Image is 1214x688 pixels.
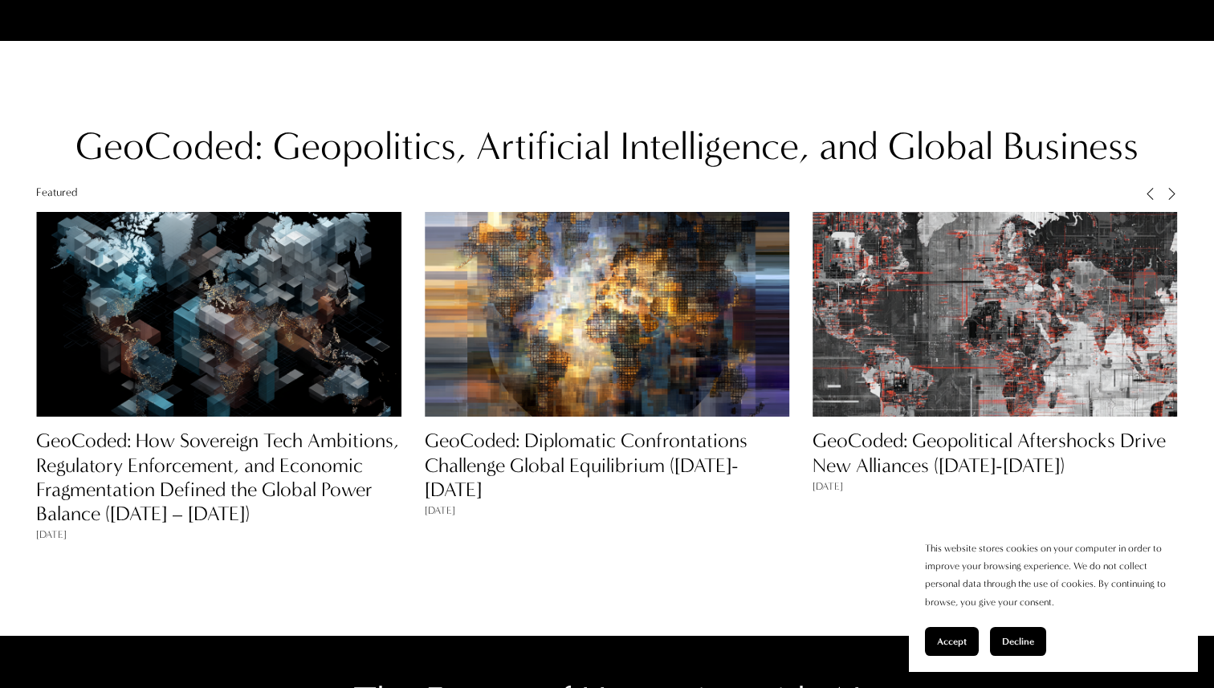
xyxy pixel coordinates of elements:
[813,212,1178,417] a: GeoCoded: Geopolitical Aftershocks Drive New Alliances (July 15-July 21, 2025)
[813,132,1178,497] img: GeoCoded: Geopolitical Aftershocks Drive New Alliances (July 15-July 21, 2025)
[909,523,1198,672] section: Cookie banner
[425,429,748,501] a: GeoCoded: Diplomatic Confrontations Challenge Global Equilibrium ([DATE]-[DATE]
[36,132,401,497] img: GeoCoded: How Sovereign Tech Ambitions, Regulatory Enforcement, and Economic Fragmentation Define...
[813,479,843,494] time: [DATE]
[36,121,1177,172] h2: GeoCoded: Geopolitics, Artificial Intelligence, and Global Business
[425,132,790,497] img: GeoCoded: Diplomatic Confrontations Challenge Global Equilibrium (July 22-28, 2025
[813,429,1166,477] a: GeoCoded: Geopolitical Aftershocks Drive New Alliances ([DATE]-[DATE])
[1002,636,1034,647] span: Decline
[425,503,455,518] time: [DATE]
[925,627,979,656] button: Accept
[36,429,399,525] a: GeoCoded: How Sovereign Tech Ambitions, Regulatory Enforcement, and Economic Fragmentation Define...
[36,212,401,417] a: GeoCoded: How Sovereign Tech Ambitions, Regulatory Enforcement, and Economic Fragmentation Define...
[990,627,1046,656] button: Decline
[1144,185,1157,199] span: Previous
[36,527,67,542] time: [DATE]
[36,185,78,199] span: Featured
[937,636,967,647] span: Accept
[925,539,1182,611] p: This website stores cookies on your computer in order to improve your browsing experience. We do ...
[1165,185,1178,199] span: Next
[425,212,790,417] a: GeoCoded: Diplomatic Confrontations Challenge Global Equilibrium (July 22-28, 2025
